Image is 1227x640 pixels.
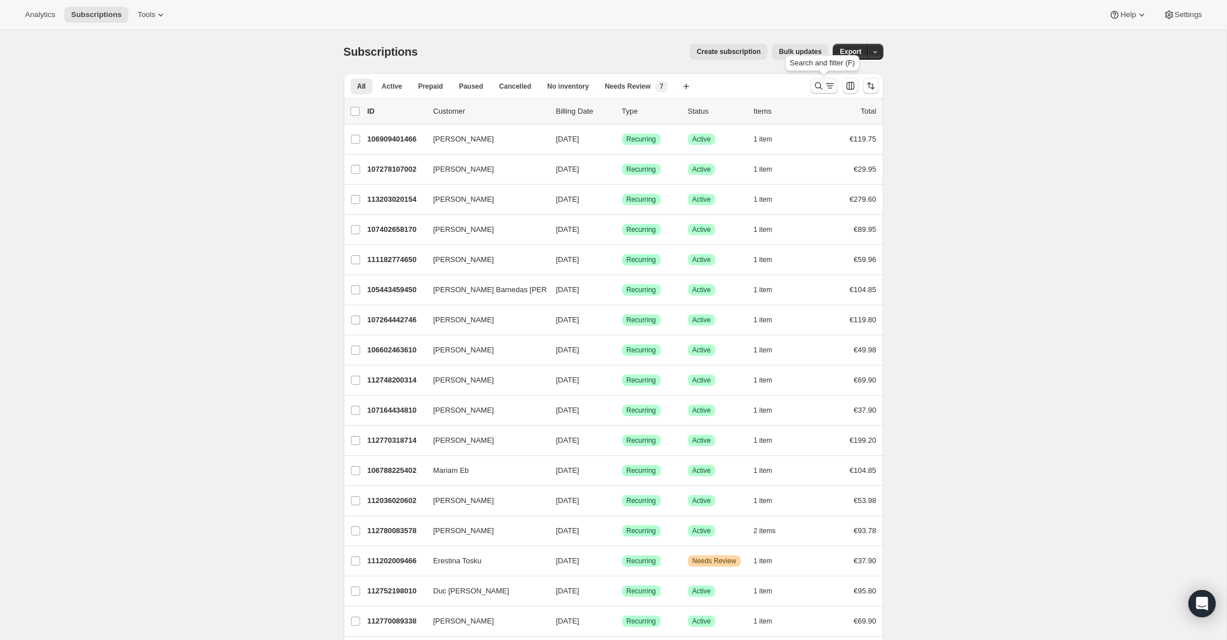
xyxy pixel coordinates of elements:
span: Active [692,436,711,445]
span: 7 [660,82,663,91]
span: [PERSON_NAME] Barnedas [PERSON_NAME] [433,284,591,296]
span: Erestina Tosku [433,555,482,567]
span: Recurring [627,255,656,264]
span: [DATE] [556,617,579,625]
span: [PERSON_NAME] [433,194,494,205]
span: Active [692,165,711,174]
button: [PERSON_NAME] [427,221,540,239]
span: Active [692,376,711,385]
button: 1 item [754,402,785,418]
p: 111202009466 [368,555,424,567]
span: Recurring [627,225,656,234]
div: 112752198010Duc [PERSON_NAME][DATE]SuccessRecurringSuccessActive1 item€95.80 [368,583,877,599]
span: Active [692,346,711,355]
span: €104.85 [850,466,877,475]
span: Recurring [627,617,656,626]
span: [DATE] [556,587,579,595]
span: [PERSON_NAME] [433,344,494,356]
span: 1 item [754,315,773,325]
span: Recurring [627,195,656,204]
button: Erestina Tosku [427,552,540,570]
button: Customize table column order and visibility [842,78,858,94]
p: 105443459450 [368,284,424,296]
p: Billing Date [556,106,613,117]
button: [PERSON_NAME] [427,612,540,630]
span: [DATE] [556,195,579,203]
button: 1 item [754,493,785,509]
span: 1 item [754,406,773,415]
span: Active [692,526,711,535]
p: 112752198010 [368,585,424,597]
button: [PERSON_NAME] [427,251,540,269]
div: 112780083578[PERSON_NAME][DATE]SuccessRecurringSuccessActive2 items€93.78 [368,523,877,539]
span: Needs Review [692,556,736,566]
p: ID [368,106,424,117]
span: 1 item [754,255,773,264]
span: Paused [459,82,483,91]
span: Active [692,195,711,204]
p: 113203020154 [368,194,424,205]
span: Recurring [627,285,656,294]
p: 106602463610 [368,344,424,356]
button: Tools [131,7,173,23]
button: 1 item [754,131,785,147]
div: 107402658170[PERSON_NAME][DATE]SuccessRecurringSuccessActive1 item€89.95 [368,222,877,238]
button: Create new view [677,78,695,94]
span: Tools [137,10,155,19]
span: [PERSON_NAME] [433,224,494,235]
button: Bulk updates [772,44,828,60]
p: Status [688,106,745,117]
span: [DATE] [556,135,579,143]
button: 1 item [754,463,785,479]
div: 107164434810[PERSON_NAME][DATE]SuccessRecurringSuccessActive1 item€37.90 [368,402,877,418]
span: €37.90 [854,556,877,565]
span: Active [692,466,711,475]
span: [PERSON_NAME] [433,405,494,416]
span: [DATE] [556,436,579,444]
div: 106909401466[PERSON_NAME][DATE]SuccessRecurringSuccessActive1 item€119.75 [368,131,877,147]
span: 1 item [754,195,773,204]
span: Recurring [627,526,656,535]
span: Mariam Eb [433,465,469,476]
span: [DATE] [556,406,579,414]
span: [PERSON_NAME] [433,164,494,175]
span: Subscriptions [344,45,418,58]
span: Settings [1175,10,1202,19]
button: 1 item [754,372,785,388]
span: [DATE] [556,255,579,264]
button: 1 item [754,161,785,177]
div: 113203020154[PERSON_NAME][DATE]SuccessRecurringSuccessActive1 item€279.60 [368,192,877,207]
button: [PERSON_NAME] Barnedas [PERSON_NAME] [427,281,540,299]
span: [PERSON_NAME] [433,525,494,537]
div: 112770089338[PERSON_NAME][DATE]SuccessRecurringSuccessActive1 item€69.90 [368,613,877,629]
button: 1 item [754,252,785,268]
span: [DATE] [556,556,579,565]
button: 1 item [754,433,785,448]
button: 1 item [754,312,785,328]
button: Mariam Eb [427,462,540,480]
span: Subscriptions [71,10,122,19]
button: 1 item [754,192,785,207]
span: Create subscription [696,47,761,56]
span: [DATE] [556,165,579,173]
button: Help [1102,7,1154,23]
span: Recurring [627,556,656,566]
div: Items [754,106,811,117]
span: 1 item [754,496,773,505]
span: Active [382,82,402,91]
button: [PERSON_NAME] [427,401,540,419]
button: 1 item [754,613,785,629]
p: Total [861,106,876,117]
span: Needs Review [605,82,651,91]
span: €53.98 [854,496,877,505]
span: Recurring [627,466,656,475]
span: €89.95 [854,225,877,234]
div: 112770318714[PERSON_NAME][DATE]SuccessRecurringSuccessActive1 item€199.20 [368,433,877,448]
p: 106788225402 [368,465,424,476]
button: 1 item [754,222,785,238]
span: [DATE] [556,285,579,294]
span: [DATE] [556,225,579,234]
span: [PERSON_NAME] [433,495,494,506]
button: 2 items [754,523,788,539]
span: 1 item [754,135,773,144]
